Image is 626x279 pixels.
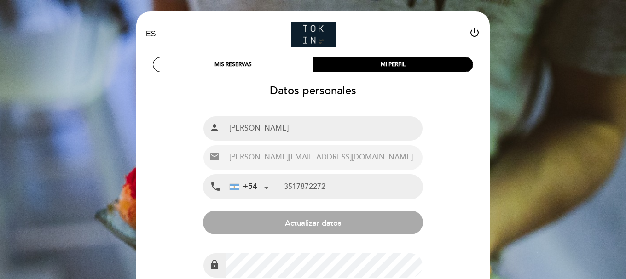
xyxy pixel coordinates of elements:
[226,175,272,199] div: Argentina: +54
[209,151,220,162] i: email
[469,27,480,41] button: power_settings_new
[226,145,422,170] input: Email
[284,175,422,199] input: Teléfono Móvil
[153,57,313,72] div: MIS RESERVAS
[230,181,257,193] div: +54
[255,22,371,47] a: Tokin Güemes
[210,181,221,193] i: local_phone
[209,122,220,133] i: person
[203,211,423,234] button: Actualizar datos
[209,259,220,270] i: lock
[136,84,490,97] h2: Datos personales
[313,57,473,72] div: MI PERFIL
[469,27,480,38] i: power_settings_new
[226,116,422,141] input: Nombre completo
